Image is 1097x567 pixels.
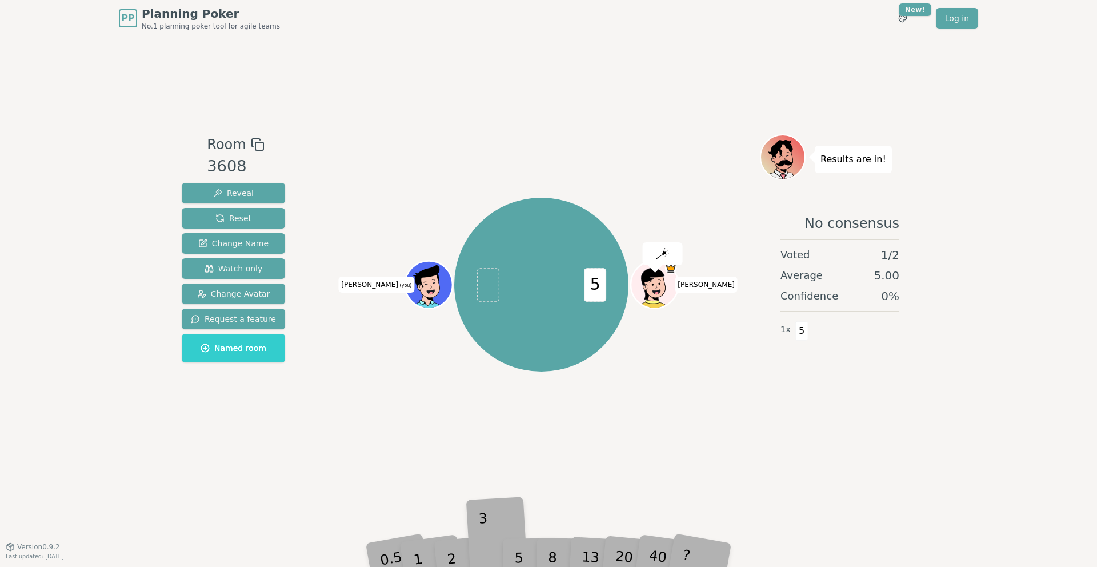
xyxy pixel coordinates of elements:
[398,283,412,288] span: (you)
[121,11,134,25] span: PP
[820,151,886,167] p: Results are in!
[795,321,808,341] span: 5
[142,22,280,31] span: No.1 planning poker tool for agile teams
[874,267,899,283] span: 5.00
[780,288,838,304] span: Confidence
[205,263,263,274] span: Watch only
[899,3,931,16] div: New!
[207,134,246,155] span: Room
[182,208,285,229] button: Reset
[664,262,676,274] span: Allen is the host
[655,248,669,259] img: reveal
[780,324,791,336] span: 1 x
[804,214,899,233] span: No consensus
[892,8,913,29] button: New!
[675,277,738,293] span: Click to change your name
[182,309,285,329] button: Request a feature
[780,247,810,263] span: Voted
[182,233,285,254] button: Change Name
[17,542,60,552] span: Version 0.9.2
[584,268,606,302] span: 5
[182,258,285,279] button: Watch only
[881,247,899,263] span: 1 / 2
[881,288,899,304] span: 0 %
[191,313,276,325] span: Request a feature
[142,6,280,22] span: Planning Poker
[6,553,64,560] span: Last updated: [DATE]
[197,288,270,300] span: Change Avatar
[936,8,978,29] a: Log in
[406,262,451,307] button: Click to change your avatar
[215,213,251,224] span: Reset
[780,267,823,283] span: Average
[182,183,285,203] button: Reveal
[198,238,269,249] span: Change Name
[338,277,414,293] span: Click to change your name
[182,334,285,362] button: Named room
[119,6,280,31] a: PPPlanning PokerNo.1 planning poker tool for agile teams
[207,155,264,178] div: 3608
[6,542,60,552] button: Version0.9.2
[201,342,266,354] span: Named room
[213,187,254,199] span: Reveal
[182,283,285,304] button: Change Avatar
